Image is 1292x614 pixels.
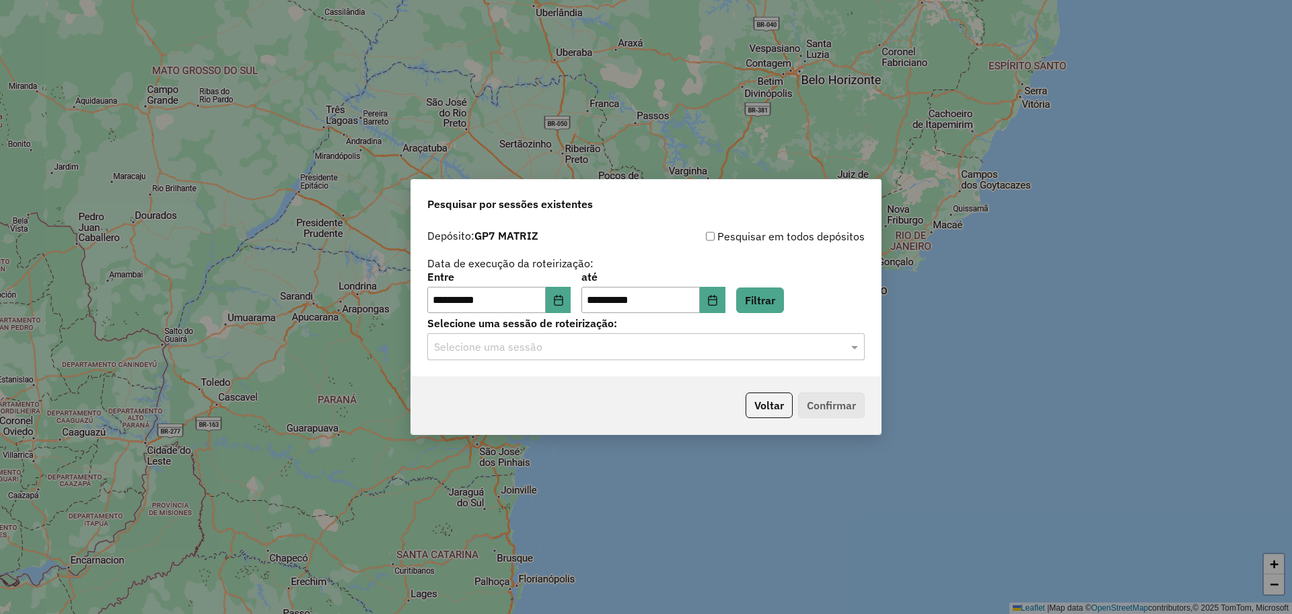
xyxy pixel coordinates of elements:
label: Data de execução da roteirização: [427,255,594,271]
label: até [581,269,725,285]
span: Pesquisar por sessões existentes [427,196,593,212]
div: Pesquisar em todos depósitos [646,228,865,244]
label: Depósito: [427,228,538,244]
label: Entre [427,269,571,285]
button: Choose Date [546,287,571,314]
button: Voltar [746,393,793,418]
strong: GP7 MATRIZ [474,229,538,242]
button: Filtrar [736,287,784,313]
button: Choose Date [700,287,725,314]
label: Selecione uma sessão de roteirização: [427,315,865,331]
